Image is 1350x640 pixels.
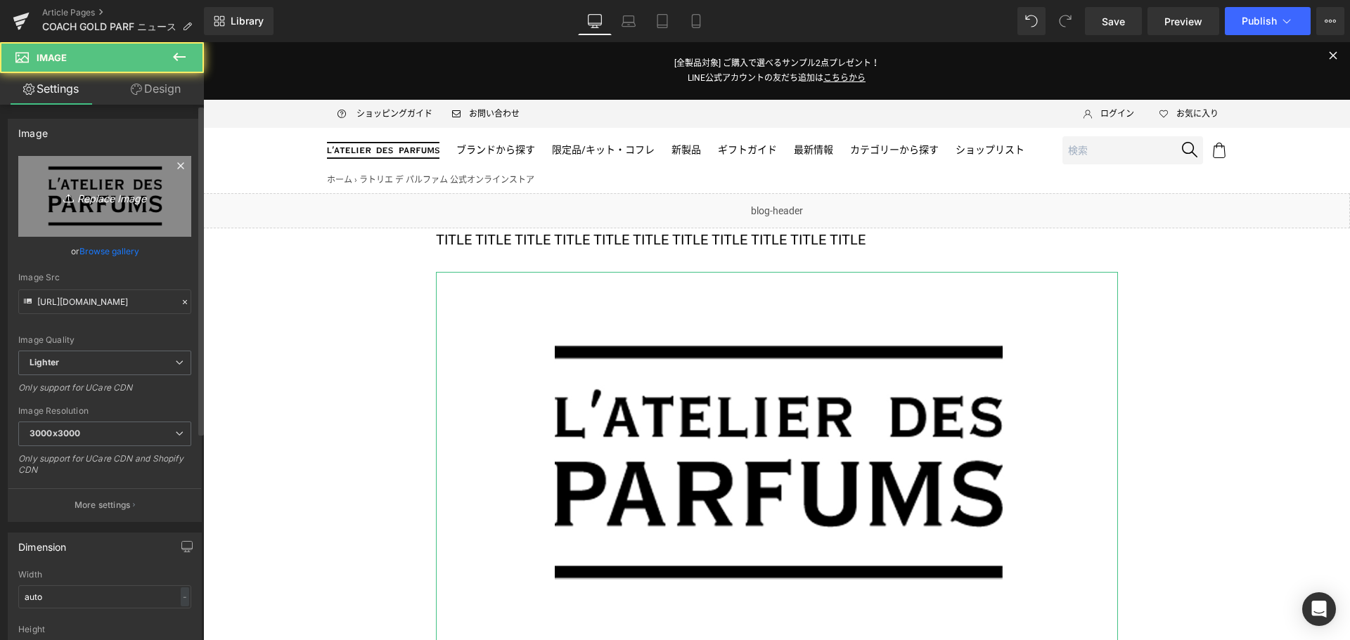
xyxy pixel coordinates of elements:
[897,65,931,79] span: ログイン
[79,239,139,263] a: Browse gallery
[1102,14,1125,29] span: Save
[42,7,204,18] a: Article Pages
[1242,15,1277,27] span: Publish
[18,533,67,553] div: Dimension
[1164,14,1202,29] span: Preview
[49,188,161,205] i: Replace Image
[204,7,274,35] a: New Library
[75,499,131,511] p: More settings
[18,244,191,259] div: or
[1008,100,1024,116] img: Icon_Cart.svg
[859,94,1000,123] input: 検索
[872,65,931,79] a: ログイン
[124,133,149,143] a: ホーム
[18,406,191,416] div: Image Resolution
[484,31,662,41] a: LINE公式アカウントの友だち追加はこちらから
[645,7,679,35] a: Tablet
[249,68,257,74] img: Icon_Email.svg
[8,488,201,521] button: More settings
[18,453,191,485] div: Only support for UCare CDN and Shopify CDN
[515,96,574,121] a: ギフトガイド
[37,52,67,63] span: Image
[18,625,191,634] div: Height
[231,15,264,27] span: Library
[105,73,207,105] a: Design
[880,65,889,79] img: Icon_User.svg
[233,230,915,613] img: KEY VISUAL
[973,65,1015,79] span: お気に入り
[124,100,236,117] img: ラトリエ デ パルファム 公式オンラインストア
[647,96,735,121] a: カテゴリーから探す
[18,585,191,608] input: auto
[349,96,451,121] a: 限定品/キット・コフレ
[18,570,191,580] div: Width
[124,65,229,79] a: ショッピングガイド
[124,131,331,145] nav: breadcrumbs
[18,289,191,314] input: Link
[1316,7,1344,35] button: More
[132,65,145,78] img: Icon_ShoppingGuide.svg
[679,7,713,35] a: Mobile
[151,133,154,143] span: ›
[1051,7,1079,35] button: Redo
[18,335,191,345] div: Image Quality
[18,382,191,403] div: Only support for UCare CDN
[266,65,316,79] span: お問い合わせ
[591,96,630,121] a: 最新情報
[612,7,645,35] a: Laptop
[18,119,48,139] div: Image
[1147,7,1219,35] a: Preview
[233,186,915,209] p: TITLE TITLE TITLE TITLE TITLE TITLE TITLE TITLE TITLE TITLE TITLE
[30,357,59,367] b: Lighter
[468,96,498,121] a: 新製品
[1017,7,1046,35] button: Undo
[1225,7,1311,35] button: Publish
[979,100,994,115] img: Icon_Search.svg
[1302,592,1336,626] div: Open Intercom Messenger
[253,96,332,121] a: ブランドから探す
[14,14,1133,29] p: [全製品対象] ご購入で選べるサンプル2点プレゼント！
[42,21,176,32] span: COACH GOLD PARF ニュース
[956,67,965,76] img: Icon_Heart_Empty.svg
[156,133,331,143] span: ラトリエ デ パルファム 公式オンラインストア
[30,428,80,438] b: 3000x3000
[153,65,229,79] span: ショッピングガイド
[181,587,189,606] div: -
[240,65,316,79] a: お問い合わせ
[752,96,821,121] a: ショップリスト
[620,31,662,41] span: こちらから
[18,273,191,282] div: Image Src
[578,7,612,35] a: Desktop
